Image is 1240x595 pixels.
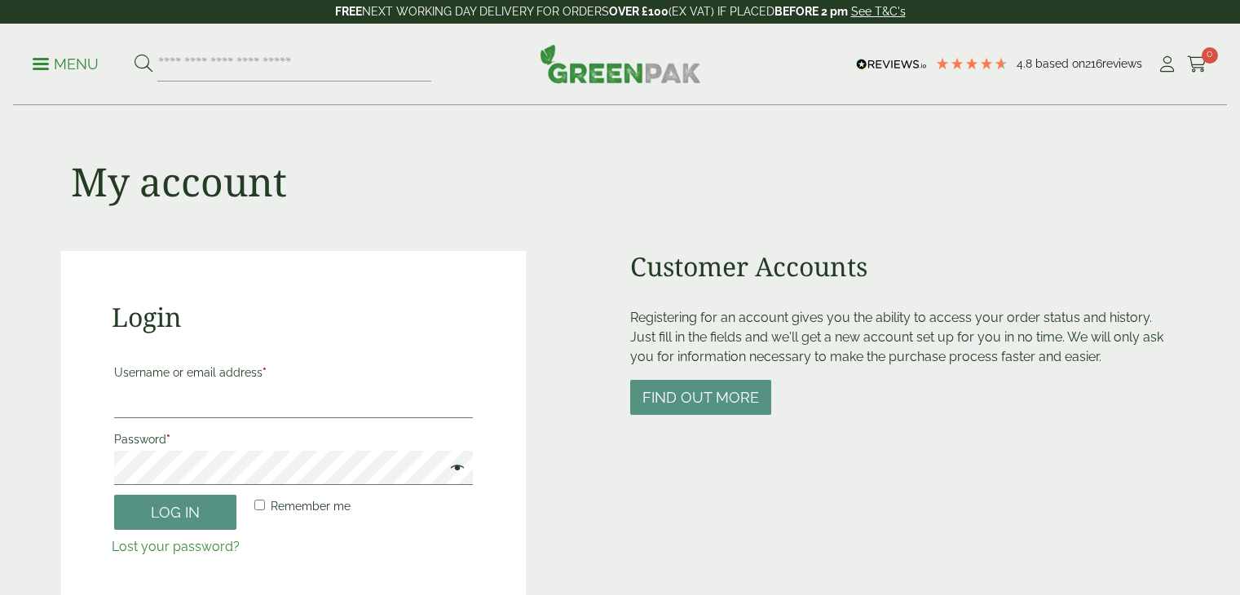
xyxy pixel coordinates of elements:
[1187,52,1207,77] a: 0
[114,428,474,451] label: Password
[114,361,474,384] label: Username or email address
[114,495,236,530] button: Log in
[935,56,1008,71] div: 4.79 Stars
[856,59,927,70] img: REVIEWS.io
[112,539,240,554] a: Lost your password?
[540,44,701,83] img: GreenPak Supplies
[1017,57,1035,70] span: 4.8
[630,251,1179,282] h2: Customer Accounts
[851,5,906,18] a: See T&C's
[609,5,669,18] strong: OVER £100
[335,5,362,18] strong: FREE
[630,380,771,415] button: Find out more
[1085,57,1102,70] span: 216
[1187,56,1207,73] i: Cart
[1035,57,1085,70] span: Based on
[254,500,265,510] input: Remember me
[33,55,99,71] a: Menu
[1202,47,1218,64] span: 0
[112,302,476,333] h2: Login
[271,500,351,513] span: Remember me
[1157,56,1177,73] i: My Account
[630,308,1179,367] p: Registering for an account gives you the ability to access your order status and history. Just fi...
[71,158,287,205] h1: My account
[630,390,771,406] a: Find out more
[774,5,848,18] strong: BEFORE 2 pm
[33,55,99,74] p: Menu
[1102,57,1142,70] span: reviews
